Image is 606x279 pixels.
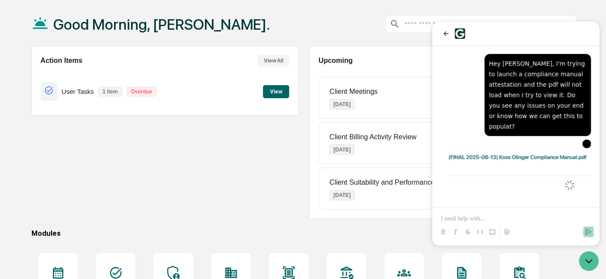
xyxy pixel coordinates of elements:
p: User Tasks [62,88,94,95]
p: Client Meetings [329,88,377,96]
iframe: Open customer support [578,250,602,274]
div: Modules [31,229,577,238]
h2: Upcoming [319,57,353,65]
h2: Action Items [41,57,83,65]
button: View All [258,55,289,66]
p: Client Billing Activity Review [329,133,416,141]
p: Client Suitability and Performance Review [329,179,460,186]
button: View [263,85,289,98]
iframe: Customer support window [432,21,600,246]
p: Overdue [127,87,157,96]
p: [DATE] [329,145,355,155]
a: View [263,87,289,95]
p: [DATE] [329,190,355,200]
p: 1 item [98,87,122,96]
p: [DATE] [329,99,355,110]
h1: Good Morning, [PERSON_NAME]. [53,16,270,33]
